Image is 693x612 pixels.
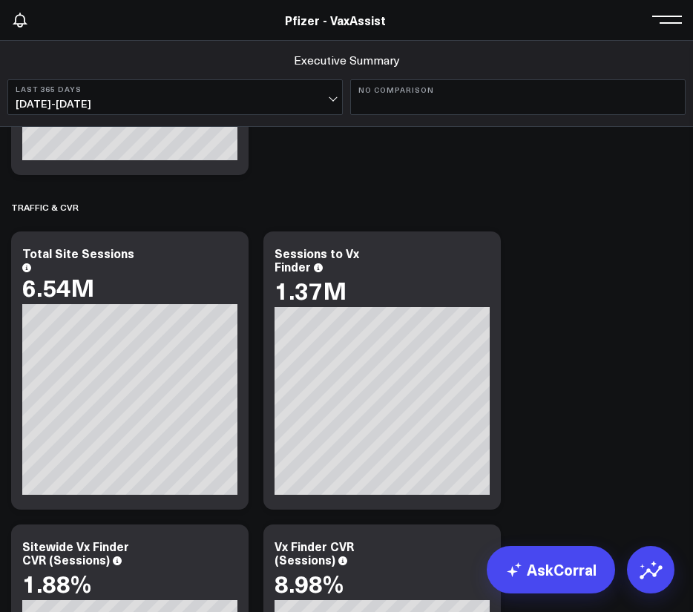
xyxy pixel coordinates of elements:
[358,85,677,94] b: No Comparison
[11,190,79,224] div: Traffic & CVR
[350,79,686,115] button: No Comparison
[275,570,344,596] div: 8.98%
[22,538,129,567] div: Sitewide Vx Finder CVR (Sessions)
[275,538,354,567] div: Vx Finder CVR (Sessions)
[22,245,134,261] div: Total Site Sessions
[294,52,400,68] a: Executive Summary
[275,245,359,274] div: Sessions to Vx Finder
[487,546,615,593] a: AskCorral
[22,274,94,300] div: 6.54M
[16,98,335,110] span: [DATE] - [DATE]
[275,277,346,303] div: 1.37M
[22,570,91,596] div: 1.88%
[285,12,386,28] a: Pfizer - VaxAssist
[7,79,343,115] button: Last 365 Days[DATE]-[DATE]
[16,85,335,93] b: Last 365 Days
